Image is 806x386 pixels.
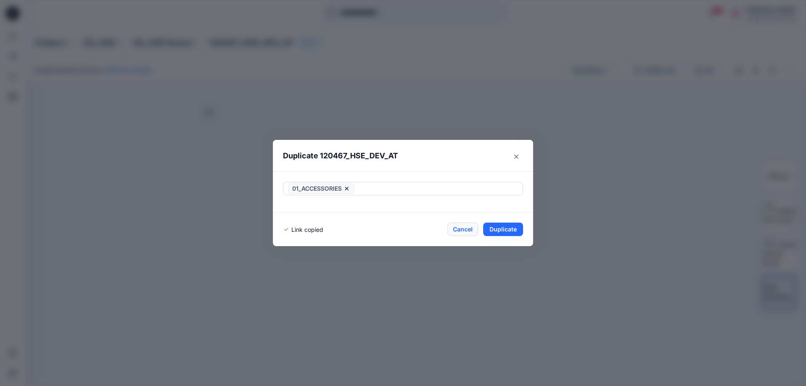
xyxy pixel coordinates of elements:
[447,223,478,236] button: Cancel
[291,225,323,234] p: Link copied
[292,184,342,194] span: 01_ACCESSORIES
[283,150,398,162] p: Duplicate 120467_HSE_DEV_AT
[483,223,523,236] button: Duplicate
[510,150,523,163] button: Close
